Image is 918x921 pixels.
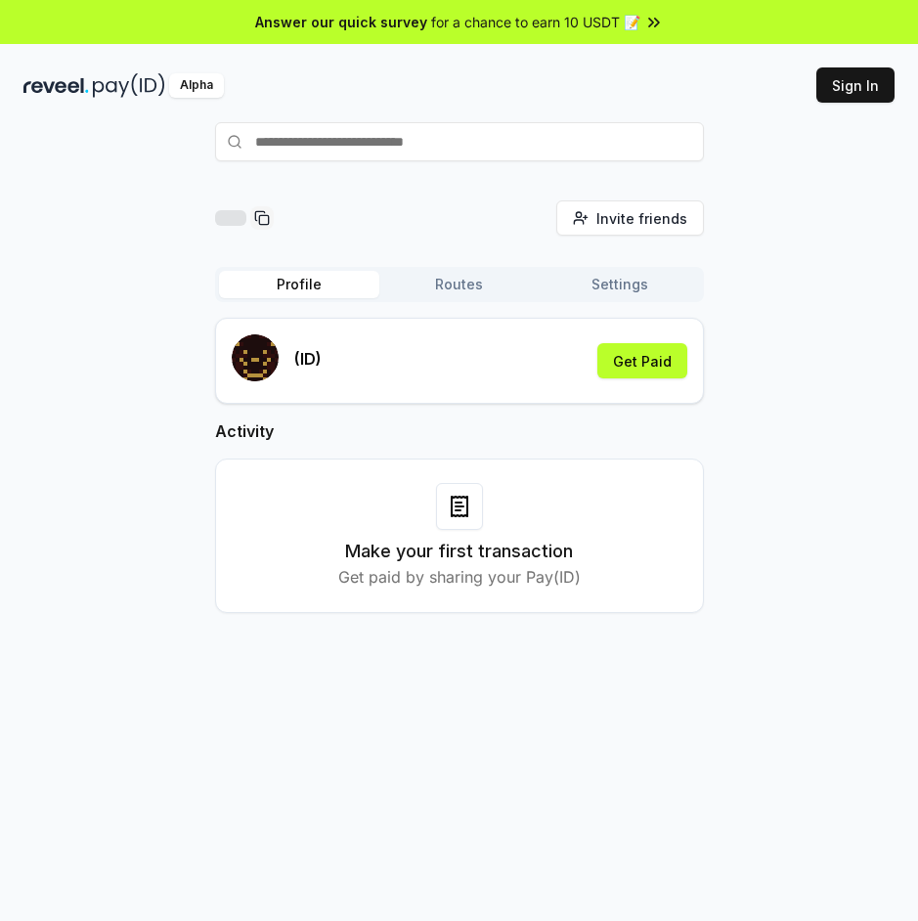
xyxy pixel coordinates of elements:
[556,200,704,236] button: Invite friends
[597,343,687,378] button: Get Paid
[816,67,895,103] button: Sign In
[23,73,89,98] img: reveel_dark
[93,73,165,98] img: pay_id
[596,208,687,229] span: Invite friends
[219,271,379,298] button: Profile
[379,271,540,298] button: Routes
[255,12,427,32] span: Answer our quick survey
[345,538,573,565] h3: Make your first transaction
[169,73,224,98] div: Alpha
[215,419,704,443] h2: Activity
[294,347,322,371] p: (ID)
[431,12,640,32] span: for a chance to earn 10 USDT 📝
[338,565,581,589] p: Get paid by sharing your Pay(ID)
[540,271,700,298] button: Settings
